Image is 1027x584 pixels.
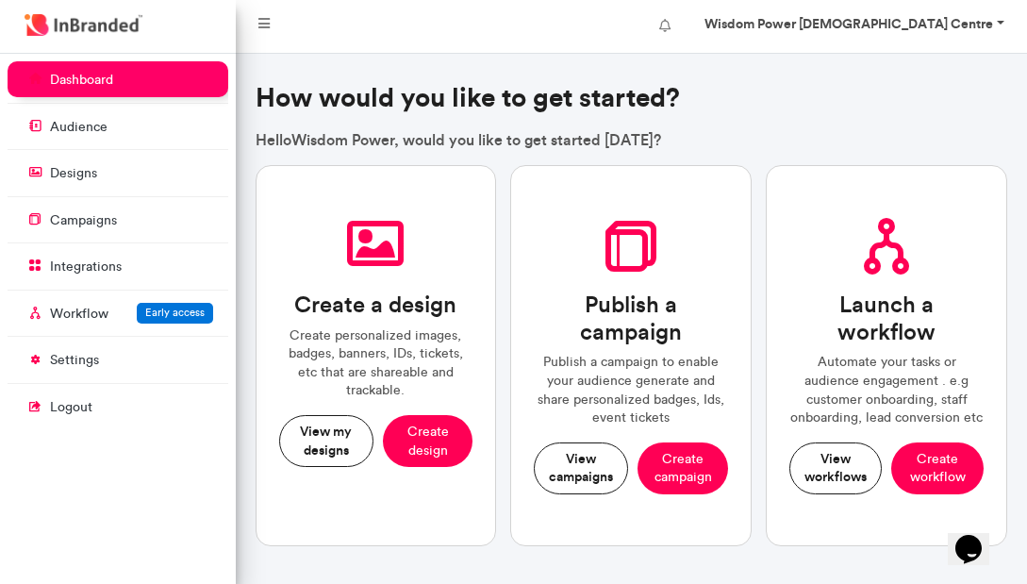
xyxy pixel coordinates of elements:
a: integrations [8,248,228,284]
p: audience [50,118,108,137]
p: dashboard [50,71,113,90]
p: Automate your tasks or audience engagement . e.g customer onboarding, staff onboarding, lead conv... [789,353,984,426]
button: Create design [383,415,473,467]
img: InBranded Logo [20,9,147,41]
p: designs [50,164,97,183]
p: integrations [50,258,122,276]
button: View my designs [279,415,373,467]
p: Hello Wisdom Power , would you like to get started [DATE]? [256,129,1008,150]
a: designs [8,155,228,191]
p: Create personalized images, badges, banners, IDs, tickets, etc that are shareable and trackable. [279,326,473,400]
button: View campaigns [534,442,628,494]
p: Publish a campaign to enable your audience generate and share personalized badges, Ids, event tic... [534,353,728,426]
iframe: chat widget [948,509,1008,565]
h3: How would you like to get started? [256,82,1008,114]
p: logout [50,398,92,417]
p: Workflow [50,305,108,324]
p: campaigns [50,211,117,230]
button: View workflows [789,442,882,494]
strong: Wisdom Power [DEMOGRAPHIC_DATA] Centre [704,15,993,32]
button: Create workflow [891,442,984,494]
button: Create campaign [638,442,728,494]
h3: Create a design [294,292,456,319]
p: settings [50,351,99,370]
a: settings [8,342,228,377]
a: Wisdom Power [DEMOGRAPHIC_DATA] Centre [686,8,1019,45]
a: campaigns [8,202,228,238]
h3: Publish a campaign [534,292,728,346]
a: dashboard [8,61,228,97]
span: Early access [145,306,205,319]
a: WorkflowEarly access [8,295,228,331]
a: audience [8,108,228,144]
h3: Launch a workflow [789,292,984,346]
